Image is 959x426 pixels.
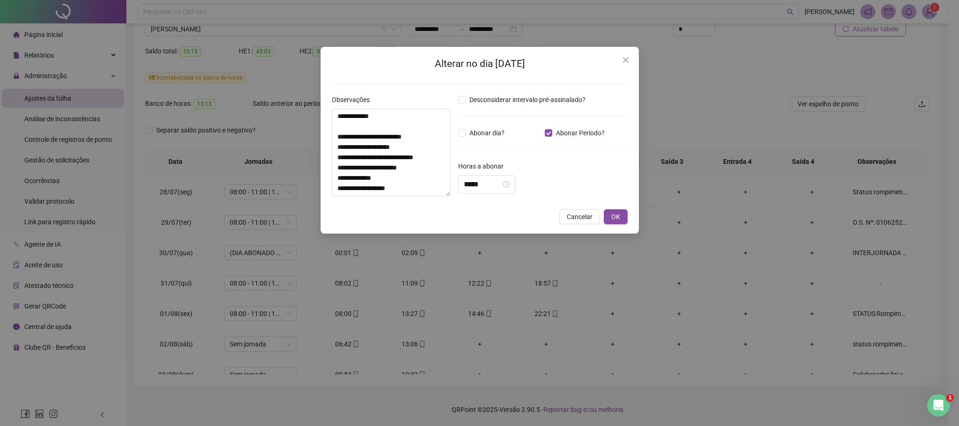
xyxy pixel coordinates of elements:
[927,394,950,417] iframe: Intercom live chat
[622,56,630,64] span: close
[567,212,593,222] span: Cancelar
[604,209,628,224] button: OK
[611,212,620,222] span: OK
[946,394,954,402] span: 1
[552,128,608,138] span: Abonar Período?
[458,161,510,171] label: Horas a abonar
[332,56,628,72] h2: Alterar no dia [DATE]
[332,95,376,105] label: Observações
[559,209,600,224] button: Cancelar
[466,95,589,105] span: Desconsiderar intervalo pré-assinalado?
[618,52,633,67] button: Close
[466,128,508,138] span: Abonar dia?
